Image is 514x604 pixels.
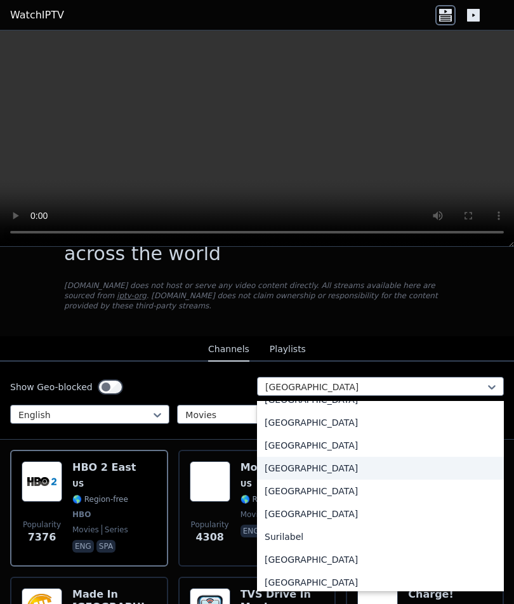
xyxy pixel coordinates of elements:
[257,480,504,502] div: [GEOGRAPHIC_DATA]
[257,548,504,571] div: [GEOGRAPHIC_DATA]
[208,338,249,362] button: Channels
[408,588,464,601] h6: Charge!
[257,525,504,548] div: Surilabel
[10,381,93,393] label: Show Geo-blocked
[10,8,64,23] a: WatchIPTV
[72,479,84,489] span: US
[72,494,128,504] span: 🌎 Region-free
[102,525,128,535] span: series
[257,411,504,434] div: [GEOGRAPHIC_DATA]
[241,479,252,489] span: US
[190,461,230,502] img: MovieSphere
[72,525,99,535] span: movies
[241,461,315,474] h6: MovieSphere
[195,530,224,545] span: 4308
[72,461,136,474] h6: HBO 2 East
[241,525,262,537] p: eng
[22,461,62,502] img: HBO 2 East
[257,434,504,457] div: [GEOGRAPHIC_DATA]
[96,540,115,553] p: spa
[72,509,91,520] span: HBO
[270,338,306,362] button: Playlists
[241,509,267,520] span: movies
[241,494,296,504] span: 🌎 Region-free
[23,520,61,530] span: Popularity
[257,457,504,480] div: [GEOGRAPHIC_DATA]
[64,280,450,311] p: [DOMAIN_NAME] does not host or serve any video content directly. All streams available here are s...
[72,540,94,553] p: eng
[257,502,504,525] div: [GEOGRAPHIC_DATA]
[28,530,56,545] span: 7376
[117,291,147,300] a: iptv-org
[257,571,504,594] div: [GEOGRAPHIC_DATA]
[191,520,229,530] span: Popularity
